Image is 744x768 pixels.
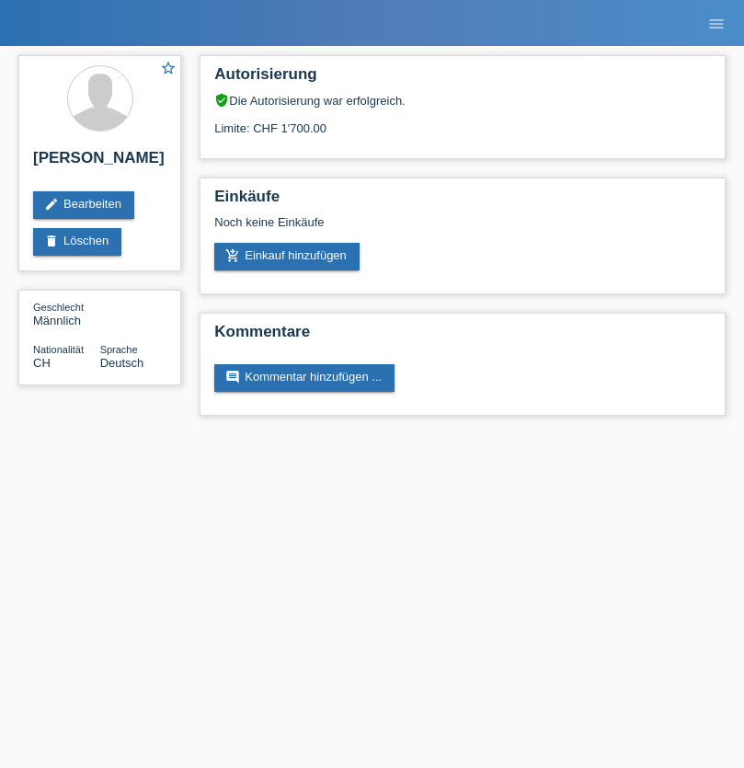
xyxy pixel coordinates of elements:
[33,300,100,327] div: Männlich
[225,370,240,384] i: comment
[214,65,711,93] h2: Autorisierung
[707,15,726,33] i: menu
[160,60,177,76] i: star_border
[214,323,711,350] h2: Kommentare
[33,344,84,355] span: Nationalität
[214,243,360,270] a: add_shopping_cartEinkauf hinzufügen
[33,191,134,219] a: editBearbeiten
[214,93,711,108] div: Die Autorisierung war erfolgreich.
[160,60,177,79] a: star_border
[214,108,711,135] div: Limite: CHF 1'700.00
[33,302,84,313] span: Geschlecht
[44,234,59,248] i: delete
[44,197,59,212] i: edit
[698,17,735,29] a: menu
[33,356,51,370] span: Schweiz
[214,93,229,108] i: verified_user
[214,188,711,215] h2: Einkäufe
[33,228,121,256] a: deleteLöschen
[225,248,240,263] i: add_shopping_cart
[100,344,138,355] span: Sprache
[214,215,711,243] div: Noch keine Einkäufe
[214,364,395,392] a: commentKommentar hinzufügen ...
[100,356,144,370] span: Deutsch
[33,149,166,177] h2: [PERSON_NAME]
